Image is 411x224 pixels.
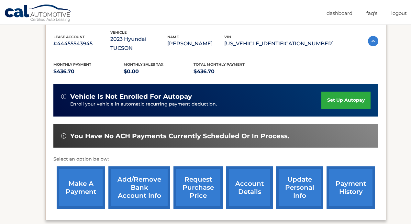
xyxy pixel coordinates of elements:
p: [PERSON_NAME] [167,39,224,48]
img: accordion-active.svg [368,36,378,46]
span: You have no ACH payments currently scheduled or in process. [70,132,289,140]
span: vin [224,35,231,39]
a: set up autopay [321,92,371,109]
span: vehicle [110,30,127,35]
a: update personal info [276,166,323,209]
img: alert-white.svg [61,94,66,99]
p: Enroll your vehicle in automatic recurring payment deduction. [70,101,321,108]
span: name [167,35,179,39]
a: Add/Remove bank account info [108,166,170,209]
p: Select an option below: [53,155,378,163]
span: Total Monthly Payment [194,62,245,67]
span: lease account [53,35,85,39]
span: Monthly sales Tax [124,62,163,67]
span: vehicle is not enrolled for autopay [70,93,192,101]
p: $0.00 [124,67,194,76]
a: FAQ's [366,8,377,18]
img: alert-white.svg [61,133,66,139]
p: 2023 Hyundai TUCSON [110,35,167,53]
a: Cal Automotive [4,4,72,23]
p: $436.70 [194,67,264,76]
a: account details [226,166,273,209]
span: Monthly Payment [53,62,91,67]
p: [US_VEHICLE_IDENTIFICATION_NUMBER] [224,39,334,48]
a: payment history [327,166,375,209]
a: Logout [391,8,407,18]
p: $436.70 [53,67,124,76]
a: request purchase price [173,166,223,209]
a: Dashboard [327,8,352,18]
p: #44455543945 [53,39,110,48]
a: make a payment [57,166,105,209]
